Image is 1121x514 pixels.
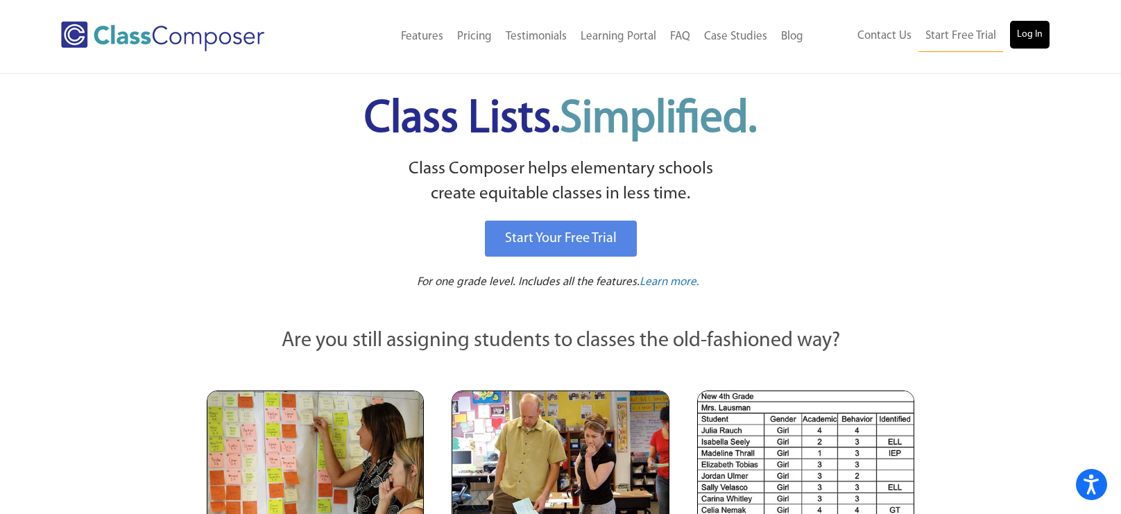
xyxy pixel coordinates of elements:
img: Class Composer [61,22,264,51]
a: Log In [1010,21,1050,49]
a: Start Your Free Trial [485,221,637,257]
p: Class Composer helps elementary schools create equitable classes in less time. [205,157,916,207]
span: For one grade level. Includes all the features. [417,276,640,288]
a: FAQ [663,22,697,52]
a: Start Free Trial [918,21,1003,52]
span: Start Your Free Trial [505,232,617,246]
a: Testimonials [499,22,574,52]
span: Learn more. [640,276,699,288]
span: Simplified. [560,97,757,142]
nav: Header Menu [321,22,810,52]
a: Pricing [450,22,499,52]
a: Contact Us [850,21,918,51]
a: Case Studies [697,22,774,52]
a: Learning Portal [574,22,663,52]
a: Blog [774,22,810,52]
span: Class Lists. [364,97,757,142]
a: Learn more. [640,274,699,291]
nav: Header Menu [810,21,1050,52]
a: Features [394,22,450,52]
p: Are you still assigning students to classes the old-fashioned way? [207,326,914,357]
